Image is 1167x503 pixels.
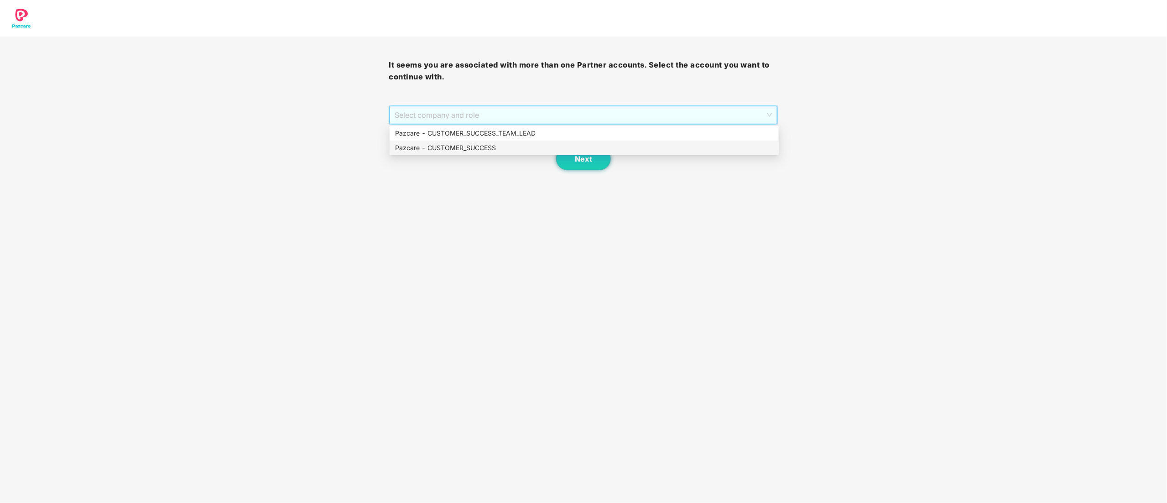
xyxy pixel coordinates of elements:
[389,59,778,83] h3: It seems you are associated with more than one Partner accounts. Select the account you want to c...
[556,147,611,170] button: Next
[395,106,772,124] span: Select company and role
[390,126,779,141] div: Pazcare - CUSTOMER_SUCCESS_TEAM_LEAD
[575,155,592,163] span: Next
[390,141,779,155] div: Pazcare - CUSTOMER_SUCCESS
[395,143,773,153] div: Pazcare - CUSTOMER_SUCCESS
[395,128,773,138] div: Pazcare - CUSTOMER_SUCCESS_TEAM_LEAD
